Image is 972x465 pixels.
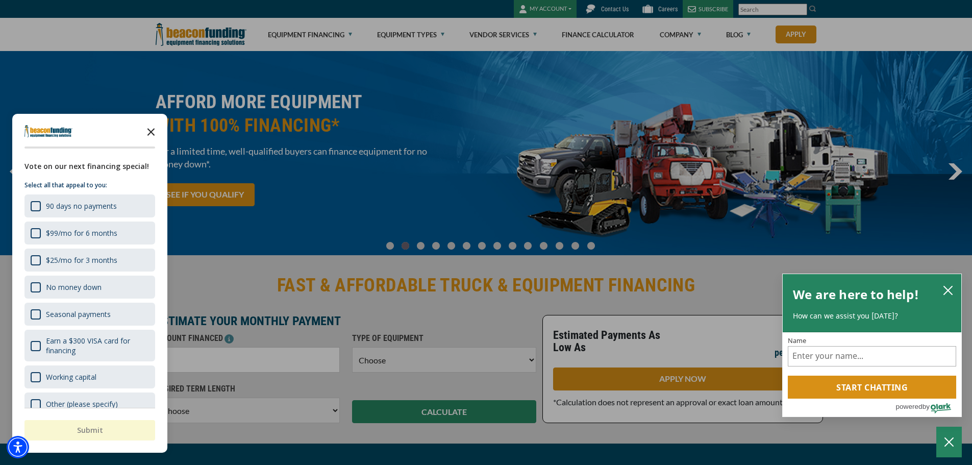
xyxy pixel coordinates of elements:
[24,420,155,440] button: Submit
[940,283,956,297] button: close chatbox
[46,399,118,409] div: Other (please specify)
[46,201,117,211] div: 90 days no payments
[46,255,117,265] div: $25/mo for 3 months
[788,346,956,366] input: Name
[24,303,155,326] div: Seasonal payments
[24,125,72,137] img: Company logo
[788,337,956,344] label: Name
[895,399,961,417] a: Powered by Olark
[782,274,962,418] div: olark chatbox
[936,427,962,457] button: Close Chatbox
[46,282,102,292] div: No money down
[46,309,111,319] div: Seasonal payments
[24,161,155,172] div: Vote on our next financing special!
[24,249,155,272] div: $25/mo for 3 months
[24,276,155,299] div: No money down
[46,372,96,382] div: Working capital
[24,330,155,361] div: Earn a $300 VISA card for financing
[793,311,951,321] p: How can we assist you [DATE]?
[788,375,956,399] button: Start chatting
[24,180,155,190] p: Select all that appeal to you:
[24,365,155,388] div: Working capital
[141,121,161,141] button: Close the survey
[895,400,922,413] span: powered
[923,400,930,413] span: by
[793,284,919,305] h2: We are here to help!
[24,393,155,415] div: Other (please specify)
[7,436,29,458] div: Accessibility Menu
[46,228,117,238] div: $99/mo for 6 months
[24,194,155,217] div: 90 days no payments
[12,114,167,453] div: Survey
[46,336,149,355] div: Earn a $300 VISA card for financing
[24,222,155,244] div: $99/mo for 6 months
